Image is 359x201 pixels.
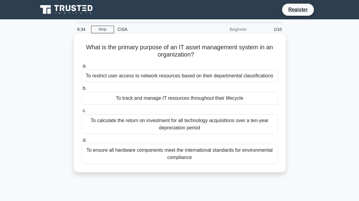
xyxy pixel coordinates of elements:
h5: What is the primary purpose of an IT asset management system in an organization? [81,44,278,59]
div: 1/10 [250,23,286,35]
span: a. [83,63,87,68]
span: c. [83,108,86,113]
div: CISA [114,23,197,35]
div: 9:34 [74,23,91,35]
div: To calculate the return on investment for all technology acquisitions over a ten-year depreciatio... [81,114,278,134]
div: To track and manage IT resources throughout their lifecycle [81,92,278,105]
div: To ensure all hardware components meet the international standards for environmental compliance [81,144,278,164]
a: Stop [91,26,114,33]
a: Register [284,6,311,13]
span: b. [83,86,87,91]
div: To restrict user access to network resources based on their departmental classifications [81,70,278,82]
div: Beginner [197,23,250,35]
span: d. [83,138,87,143]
